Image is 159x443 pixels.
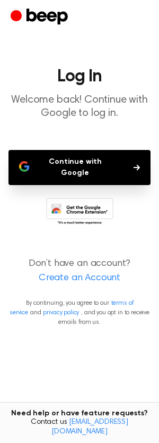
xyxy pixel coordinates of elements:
[8,94,151,120] p: Welcome back! Continue with Google to log in.
[8,257,151,286] p: Don’t have an account?
[8,298,151,327] p: By continuing, you agree to our and , and you opt in to receive emails from us.
[51,419,128,436] a: [EMAIL_ADDRESS][DOMAIN_NAME]
[8,68,151,85] h1: Log In
[11,271,148,286] a: Create an Account
[6,418,153,437] span: Contact us
[43,310,79,316] a: privacy policy
[11,7,70,28] a: Beep
[8,150,151,185] button: Continue with Google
